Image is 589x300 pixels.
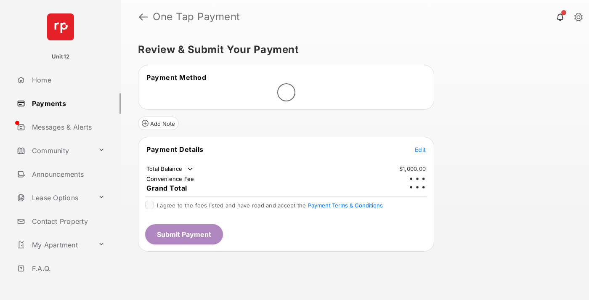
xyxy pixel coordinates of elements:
[157,202,383,209] span: I agree to the fees listed and have read and accept the
[308,202,383,209] button: I agree to the fees listed and have read and accept the
[47,13,74,40] img: svg+xml;base64,PHN2ZyB4bWxucz0iaHR0cDovL3d3dy53My5vcmcvMjAwMC9zdmciIHdpZHRoPSI2NCIgaGVpZ2h0PSI2NC...
[138,117,179,130] button: Add Note
[52,53,70,61] p: Unit12
[13,164,121,184] a: Announcements
[13,117,121,137] a: Messages & Alerts
[13,258,121,279] a: F.A.Q.
[146,145,204,154] span: Payment Details
[146,175,195,183] td: Convenience Fee
[138,45,565,55] h5: Review & Submit Your Payment
[13,70,121,90] a: Home
[145,224,223,244] button: Submit Payment
[13,188,95,208] a: Lease Options
[146,73,206,82] span: Payment Method
[13,235,95,255] a: My Apartment
[146,165,194,173] td: Total Balance
[415,146,426,153] span: Edit
[13,211,121,231] a: Contact Property
[415,145,426,154] button: Edit
[146,184,187,192] span: Grand Total
[399,165,426,173] td: $1,000.00
[13,93,121,114] a: Payments
[153,12,240,22] strong: One Tap Payment
[13,141,95,161] a: Community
